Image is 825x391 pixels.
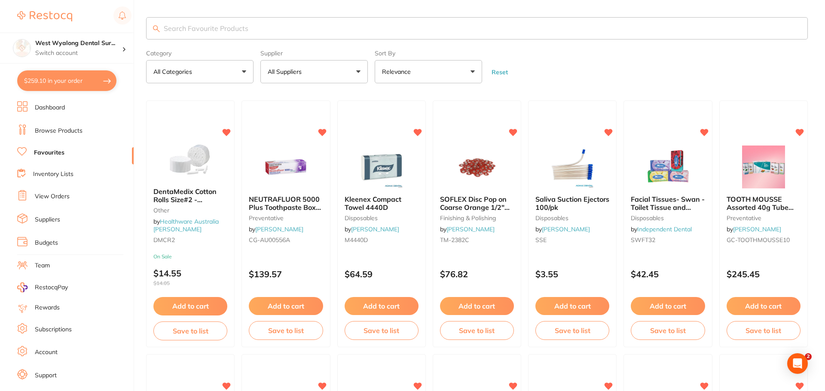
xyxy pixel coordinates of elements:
[260,50,368,57] label: Supplier
[153,188,227,203] b: DentaMedix Cotton Rolls Size#2 - 2000/Box
[727,321,801,340] button: Save to list
[35,325,72,334] a: Subscriptions
[153,207,227,214] small: other
[440,269,514,279] p: $76.82
[535,297,609,315] button: Add to cart
[727,236,790,244] span: GC-TOOTHMOUSSE10
[631,225,692,233] span: by
[440,195,510,219] span: SOFLEX Disc Pop on Coarse Orange 1/2" 12.7mm Pack of 85
[153,236,175,244] span: DMCR2
[631,269,705,279] p: $42.45
[249,321,323,340] button: Save to list
[249,269,323,279] p: $139.57
[727,225,781,233] span: by
[631,215,705,221] small: disposables
[34,149,64,157] a: Favourites
[345,215,419,221] small: disposables
[249,236,290,244] span: CG-AU00556A
[375,60,482,83] button: Relevance
[258,145,314,188] img: NEUTRAFLUOR 5000 Plus Toothpaste Box 12 x 56g Tubes
[146,50,254,57] label: Category
[153,280,227,286] span: $14.05
[805,353,812,360] span: 2
[727,297,801,315] button: Add to cart
[35,103,65,112] a: Dashboard
[35,283,68,292] span: RestocqPay
[345,195,401,211] span: Kleenex Compact Towel 4440D
[535,225,590,233] span: by
[640,145,696,188] img: Facial Tissues- Swan - Toilet Tissue and Toilet Paper
[345,225,399,233] span: by
[255,225,303,233] a: [PERSON_NAME]
[35,239,58,247] a: Budgets
[268,67,305,76] p: All Suppliers
[146,60,254,83] button: All Categories
[449,145,505,188] img: SOFLEX Disc Pop on Coarse Orange 1/2" 12.7mm Pack of 85
[446,225,495,233] a: [PERSON_NAME]
[35,127,82,135] a: Browse Products
[345,236,368,244] span: M4440D
[35,215,60,224] a: Suppliers
[637,225,692,233] a: Independent Dental
[440,225,495,233] span: by
[35,39,122,48] h4: West Wyalong Dental Surgery (DentalTown 4)
[727,195,794,227] span: TOOTH MOUSSE Assorted 40g Tube 2xStraw Van Mint Melon Tfrutti
[440,321,514,340] button: Save to list
[631,195,705,219] span: Facial Tissues- Swan - Toilet Tissue and Toilet Paper
[153,297,227,315] button: Add to cart
[440,297,514,315] button: Add to cart
[727,269,801,279] p: $245.45
[733,225,781,233] a: [PERSON_NAME]
[535,195,609,211] b: Saliva Suction Ejectors 100/pk
[153,268,227,286] p: $14.55
[489,68,510,76] button: Reset
[17,6,72,26] a: Restocq Logo
[153,67,196,76] p: All Categories
[544,145,600,188] img: Saliva Suction Ejectors 100/pk
[35,49,122,58] p: Switch account
[345,297,419,315] button: Add to cart
[535,236,547,244] span: SSE
[345,321,419,340] button: Save to list
[249,195,323,211] b: NEUTRAFLUOR 5000 Plus Toothpaste Box 12 x 56g Tubes
[153,218,219,233] a: Healthware Australia [PERSON_NAME]
[249,195,321,219] span: NEUTRAFLUOR 5000 Plus Toothpaste Box 12 x 56g Tubes
[153,254,227,260] small: On Sale
[535,321,609,340] button: Save to list
[260,60,368,83] button: All Suppliers
[440,195,514,211] b: SOFLEX Disc Pop on Coarse Orange 1/2" 12.7mm Pack of 85
[727,215,801,221] small: preventative
[35,261,50,270] a: Team
[787,353,808,374] div: Open Intercom Messenger
[375,50,482,57] label: Sort By
[351,225,399,233] a: [PERSON_NAME]
[631,195,705,211] b: Facial Tissues- Swan - Toilet Tissue and Toilet Paper
[535,215,609,221] small: disposables
[354,145,409,188] img: Kleenex Compact Towel 4440D
[345,195,419,211] b: Kleenex Compact Towel 4440D
[736,145,791,188] img: TOOTH MOUSSE Assorted 40g Tube 2xStraw Van Mint Melon Tfrutti
[17,282,27,292] img: RestocqPay
[249,215,323,221] small: preventative
[631,321,705,340] button: Save to list
[535,269,609,279] p: $3.55
[35,371,57,380] a: Support
[162,138,218,181] img: DentaMedix Cotton Rolls Size#2 - 2000/Box
[382,67,414,76] p: Relevance
[17,282,68,292] a: RestocqPay
[249,297,323,315] button: Add to cart
[631,236,655,244] span: SWFT32
[440,236,469,244] span: TM-2382C
[33,170,73,179] a: Inventory Lists
[153,218,219,233] span: by
[542,225,590,233] a: [PERSON_NAME]
[727,195,801,211] b: TOOTH MOUSSE Assorted 40g Tube 2xStraw Van Mint Melon Tfrutti
[249,225,303,233] span: by
[17,11,72,21] img: Restocq Logo
[345,269,419,279] p: $64.59
[17,70,116,91] button: $259.10 in your order
[35,348,58,357] a: Account
[146,17,808,39] input: Search Favourite Products
[13,39,31,57] img: West Wyalong Dental Surgery (DentalTown 4)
